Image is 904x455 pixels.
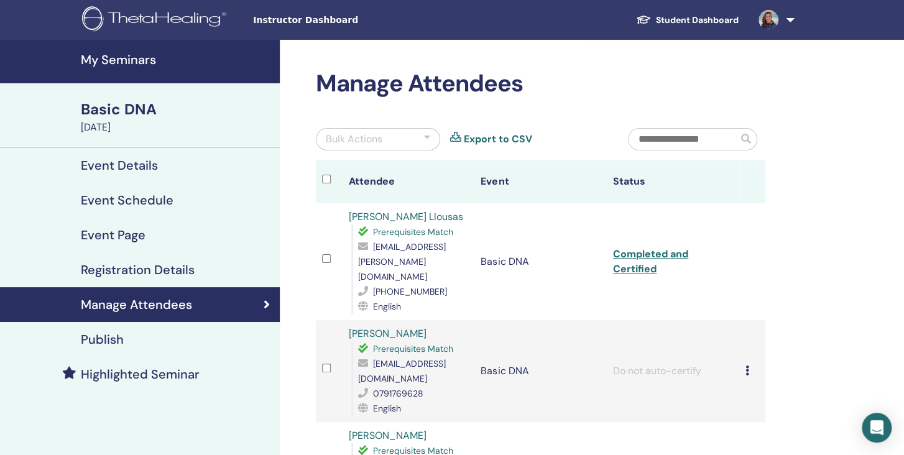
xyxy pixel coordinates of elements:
a: [PERSON_NAME] [349,327,427,340]
span: Instructor Dashboard [253,14,440,27]
a: Completed and Certified [613,247,688,275]
span: English [373,301,401,312]
a: Student Dashboard [626,9,749,32]
span: 0791769628 [373,388,423,399]
span: Prerequisites Match [373,343,453,354]
a: Export to CSV [464,132,532,147]
h4: Event Page [81,227,145,242]
h4: Publish [81,332,124,347]
span: [PHONE_NUMBER] [373,286,447,297]
h4: My Seminars [81,52,272,67]
th: Event [474,160,607,203]
img: graduation-cap-white.svg [636,14,651,25]
th: Attendee [343,160,475,203]
td: Basic DNA [474,320,607,422]
td: Basic DNA [474,203,607,320]
span: [EMAIL_ADDRESS][PERSON_NAME][DOMAIN_NAME] [358,241,446,282]
img: logo.png [82,6,231,34]
h4: Registration Details [81,262,195,277]
span: [EMAIL_ADDRESS][DOMAIN_NAME] [358,358,446,384]
th: Status [607,160,739,203]
span: English [373,403,401,414]
h4: Highlighted Seminar [81,367,200,382]
h2: Manage Attendees [316,70,765,98]
span: Prerequisites Match [373,226,453,237]
div: Bulk Actions [326,132,382,147]
h4: Manage Attendees [81,297,192,312]
h4: Event Details [81,158,158,173]
a: Basic DNA[DATE] [73,99,280,135]
div: Basic DNA [81,99,272,120]
div: [DATE] [81,120,272,135]
img: default.jpg [759,10,778,30]
a: [PERSON_NAME] Llousas [349,210,463,223]
div: Open Intercom Messenger [862,413,892,443]
a: [PERSON_NAME] [349,429,427,442]
h4: Event Schedule [81,193,173,208]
